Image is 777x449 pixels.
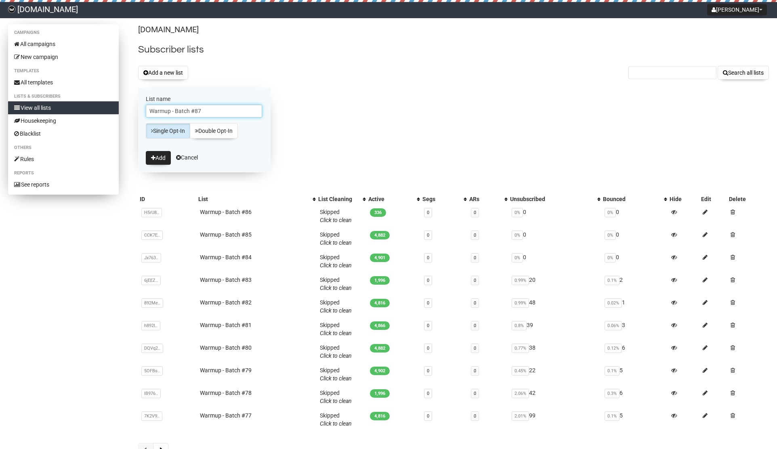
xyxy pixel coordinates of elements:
a: 0 [427,413,429,419]
a: 0 [427,323,429,328]
div: Segs [422,195,460,203]
button: Add a new list [138,66,188,80]
a: Housekeeping [8,114,119,127]
span: Skipped [320,367,352,382]
td: 99 [508,408,601,431]
th: Delete: No sort applied, sorting is disabled [727,193,769,205]
a: Warmup - Batch #78 [200,390,252,396]
div: ID [140,195,195,203]
a: 0 [427,278,429,283]
span: 0.99% [512,276,529,285]
td: 0 [508,250,601,273]
a: Warmup - Batch #85 [200,231,252,238]
td: 0 [601,227,668,250]
p: [DOMAIN_NAME] [138,24,769,35]
a: Cancel [176,154,198,161]
span: 6jEEZ.. [141,276,161,285]
span: Skipped [320,322,352,336]
a: Click to clean [320,330,352,336]
a: Warmup - Batch #84 [200,254,252,260]
button: [PERSON_NAME] [707,4,767,15]
span: 0.02% [605,298,622,308]
a: 0 [474,391,476,396]
span: Skipped [320,344,352,359]
div: List [198,195,309,203]
th: List Cleaning: No sort applied, activate to apply an ascending sort [317,193,367,205]
td: 0 [508,227,601,250]
span: 0% [605,253,616,262]
span: 7K2V9.. [141,411,162,421]
a: Click to clean [320,217,352,223]
div: Active [368,195,413,203]
span: 5OFBs.. [141,366,163,376]
span: 1,996 [370,276,390,285]
h2: Subscriber lists [138,42,769,57]
span: 0% [605,208,616,217]
td: 0 [601,250,668,273]
td: 2 [601,273,668,295]
td: 5 [601,408,668,431]
a: Blacklist [8,127,119,140]
a: 0 [474,346,476,351]
a: 0 [474,210,476,215]
a: Single Opt-In [146,123,190,138]
a: 0 [427,255,429,260]
li: Campaigns [8,28,119,38]
th: Bounced: No sort applied, activate to apply an ascending sort [601,193,668,205]
span: 2.06% [512,389,529,398]
a: Click to clean [320,307,352,314]
input: The name of your new list [146,105,262,117]
span: 336 [370,208,386,217]
a: 0 [427,391,429,396]
span: 0.06% [605,321,622,330]
a: Click to clean [320,262,352,269]
span: 4,882 [370,344,390,352]
td: 48 [508,295,601,318]
a: 0 [474,368,476,373]
div: Edit [701,195,725,203]
td: 39 [508,318,601,340]
button: Add [146,151,171,165]
span: 0.1% [605,276,619,285]
div: List Cleaning [318,195,359,203]
td: 6 [601,340,668,363]
th: Edit: No sort applied, sorting is disabled [699,193,727,205]
li: Lists & subscribers [8,92,119,101]
span: Skipped [320,254,352,269]
a: Warmup - Batch #79 [200,367,252,373]
span: 0% [512,208,523,217]
span: 0.45% [512,366,529,376]
a: 0 [474,300,476,306]
th: Active: No sort applied, activate to apply an ascending sort [367,193,421,205]
th: Unsubscribed: No sort applied, activate to apply an ascending sort [508,193,601,205]
label: List name [146,95,263,103]
a: 0 [427,210,429,215]
span: Skipped [320,390,352,404]
a: Warmup - Batch #86 [200,209,252,215]
th: ID: No sort applied, sorting is disabled [138,193,197,205]
th: Segs: No sort applied, activate to apply an ascending sort [421,193,468,205]
div: ARs [469,195,500,203]
span: 0.3% [605,389,619,398]
span: 4,816 [370,299,390,307]
span: 0.77% [512,344,529,353]
a: 0 [427,346,429,351]
a: 0 [474,413,476,419]
td: 38 [508,340,601,363]
a: 0 [474,323,476,328]
span: 0.1% [605,411,619,421]
img: 4602a8289f017bacdf0f1cd7fe411e40 [8,6,15,13]
a: Warmup - Batch #83 [200,277,252,283]
a: See reports [8,178,119,191]
span: 892Me.. [141,298,163,308]
a: Rules [8,153,119,166]
li: Templates [8,66,119,76]
span: Skipped [320,277,352,291]
span: 2.01% [512,411,529,421]
a: 0 [427,300,429,306]
a: Click to clean [320,239,352,246]
a: New campaign [8,50,119,63]
span: IB976.. [141,389,161,398]
span: 0.1% [605,366,619,376]
th: ARs: No sort applied, activate to apply an ascending sort [468,193,508,205]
